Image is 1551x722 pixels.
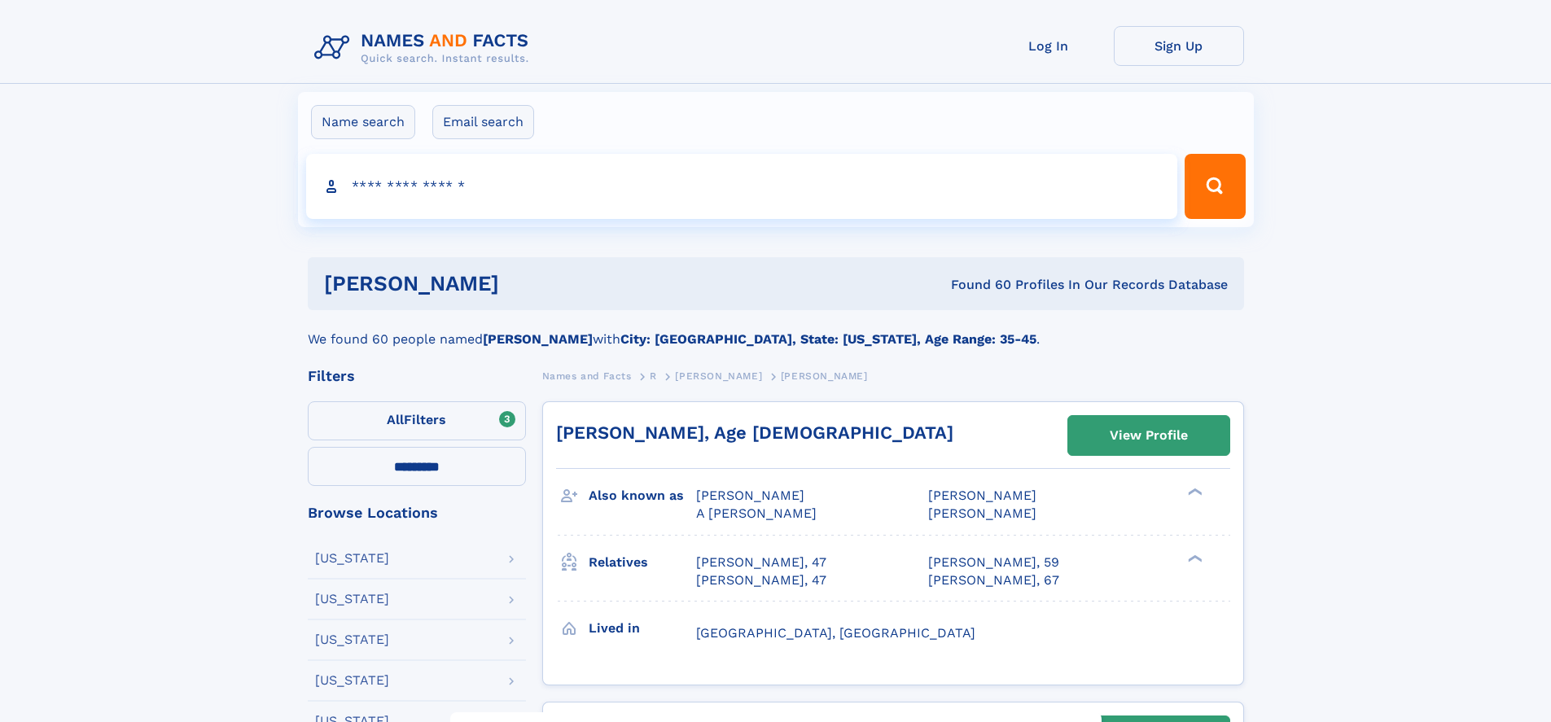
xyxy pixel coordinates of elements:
[696,488,804,503] span: [PERSON_NAME]
[315,674,389,687] div: [US_STATE]
[984,26,1114,66] a: Log In
[324,273,725,294] h1: [PERSON_NAME]
[308,310,1244,349] div: We found 60 people named with .
[675,365,762,386] a: [PERSON_NAME]
[1114,26,1244,66] a: Sign Up
[650,365,657,386] a: R
[1110,417,1188,454] div: View Profile
[315,552,389,565] div: [US_STATE]
[1184,553,1203,563] div: ❯
[311,105,415,139] label: Name search
[556,422,953,443] a: [PERSON_NAME], Age [DEMOGRAPHIC_DATA]
[589,615,696,642] h3: Lived in
[308,26,542,70] img: Logo Names and Facts
[483,331,593,347] b: [PERSON_NAME]
[589,549,696,576] h3: Relatives
[650,370,657,382] span: R
[387,412,404,427] span: All
[1184,487,1203,497] div: ❯
[620,331,1036,347] b: City: [GEOGRAPHIC_DATA], State: [US_STATE], Age Range: 35-45
[589,482,696,510] h3: Also known as
[308,505,526,520] div: Browse Locations
[1068,416,1229,455] a: View Profile
[696,505,817,521] span: A [PERSON_NAME]
[928,505,1036,521] span: [PERSON_NAME]
[1185,154,1245,219] button: Search Button
[315,593,389,606] div: [US_STATE]
[781,370,868,382] span: [PERSON_NAME]
[675,370,762,382] span: [PERSON_NAME]
[928,488,1036,503] span: [PERSON_NAME]
[306,154,1178,219] input: search input
[928,571,1059,589] a: [PERSON_NAME], 67
[308,369,526,383] div: Filters
[542,365,632,386] a: Names and Facts
[725,276,1228,294] div: Found 60 Profiles In Our Records Database
[928,554,1059,571] a: [PERSON_NAME], 59
[696,554,826,571] a: [PERSON_NAME], 47
[315,633,389,646] div: [US_STATE]
[308,401,526,440] label: Filters
[432,105,534,139] label: Email search
[696,571,826,589] a: [PERSON_NAME], 47
[696,625,975,641] span: [GEOGRAPHIC_DATA], [GEOGRAPHIC_DATA]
